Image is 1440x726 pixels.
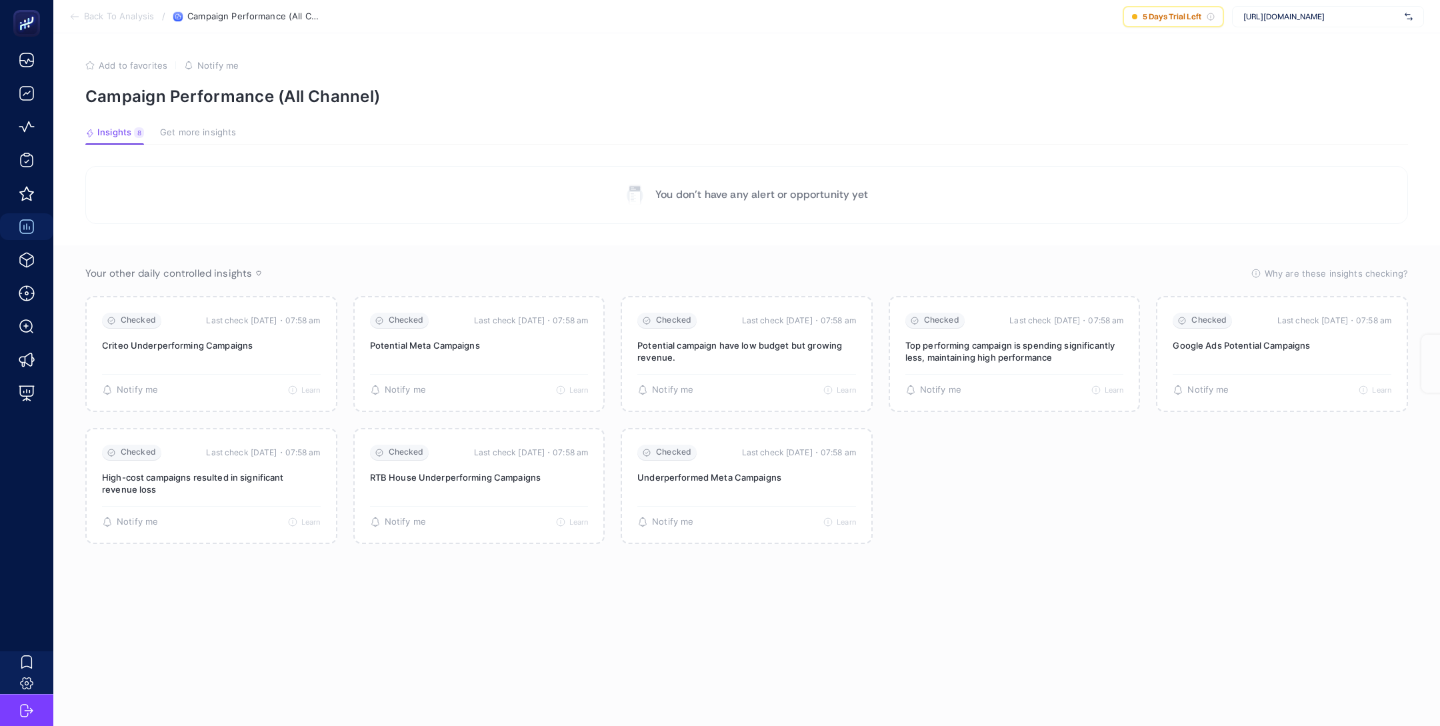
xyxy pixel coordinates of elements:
[102,339,321,351] p: Criteo Underperforming Campaigns
[652,385,693,395] span: Notify me
[301,385,321,395] span: Learn
[301,517,321,527] span: Learn
[742,446,856,459] time: Last check [DATE]・07:58 am
[370,471,589,483] p: RTB House Underperforming Campaigns
[206,314,320,327] time: Last check [DATE]・07:58 am
[85,296,1408,544] section: Passive Insight Packages
[823,385,856,395] button: Learn
[1359,385,1391,395] button: Learn
[1191,315,1227,325] span: Checked
[569,385,589,395] span: Learn
[655,187,868,203] p: You don’t have any alert or opportunity yet
[197,60,239,71] span: Notify me
[924,315,959,325] span: Checked
[389,315,424,325] span: Checked
[85,60,167,71] button: Add to favorites
[1091,385,1124,395] button: Learn
[389,447,424,457] span: Checked
[1265,267,1408,280] span: Why are these insights checking?
[184,60,239,71] button: Notify me
[905,385,961,395] button: Notify me
[160,127,236,138] span: Get more insights
[134,127,144,138] div: 8
[102,517,158,527] button: Notify me
[1277,314,1391,327] time: Last check [DATE]・07:58 am
[474,314,588,327] time: Last check [DATE]・07:58 am
[637,339,856,363] p: Potential campaign have low budget but growing revenue.
[121,315,156,325] span: Checked
[1405,10,1413,23] img: svg%3e
[1009,314,1123,327] time: Last check [DATE]・07:58 am
[474,446,588,459] time: Last check [DATE]・07:58 am
[187,11,321,22] span: Campaign Performance (All Channel)
[99,60,167,71] span: Add to favorites
[823,517,856,527] button: Learn
[837,517,856,527] span: Learn
[117,385,158,395] span: Notify me
[905,339,1124,363] p: Top performing campaign is spending significantly less, maintaining high performance
[97,127,131,138] span: Insights
[637,385,693,395] button: Notify me
[556,385,589,395] button: Learn
[569,517,589,527] span: Learn
[385,385,426,395] span: Notify me
[117,517,158,527] span: Notify me
[102,471,321,495] p: High-cost campaigns resulted in significant revenue loss
[637,471,856,483] p: Underperformed Meta Campaigns
[385,517,426,527] span: Notify me
[206,446,320,459] time: Last check [DATE]・07:58 am
[742,314,856,327] time: Last check [DATE]・07:58 am
[1105,385,1124,395] span: Learn
[637,517,693,527] button: Notify me
[85,267,252,280] span: Your other daily controlled insights
[656,315,691,325] span: Checked
[121,447,156,457] span: Checked
[370,517,426,527] button: Notify me
[370,339,589,351] p: Potential Meta Campaigns
[85,87,1408,106] p: Campaign Performance (All Channel)
[370,385,426,395] button: Notify me
[556,517,589,527] button: Learn
[162,11,165,21] span: /
[920,385,961,395] span: Notify me
[1173,385,1229,395] button: Notify me
[652,517,693,527] span: Notify me
[288,517,321,527] button: Learn
[837,385,856,395] span: Learn
[1143,11,1201,22] span: 5 Days Trial Left
[1173,339,1391,351] p: Google Ads Potential Campaigns
[1243,11,1399,22] span: [URL][DOMAIN_NAME]
[288,385,321,395] button: Learn
[102,385,158,395] button: Notify me
[84,11,154,22] span: Back To Analysis
[656,447,691,457] span: Checked
[1187,385,1229,395] span: Notify me
[1372,385,1391,395] span: Learn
